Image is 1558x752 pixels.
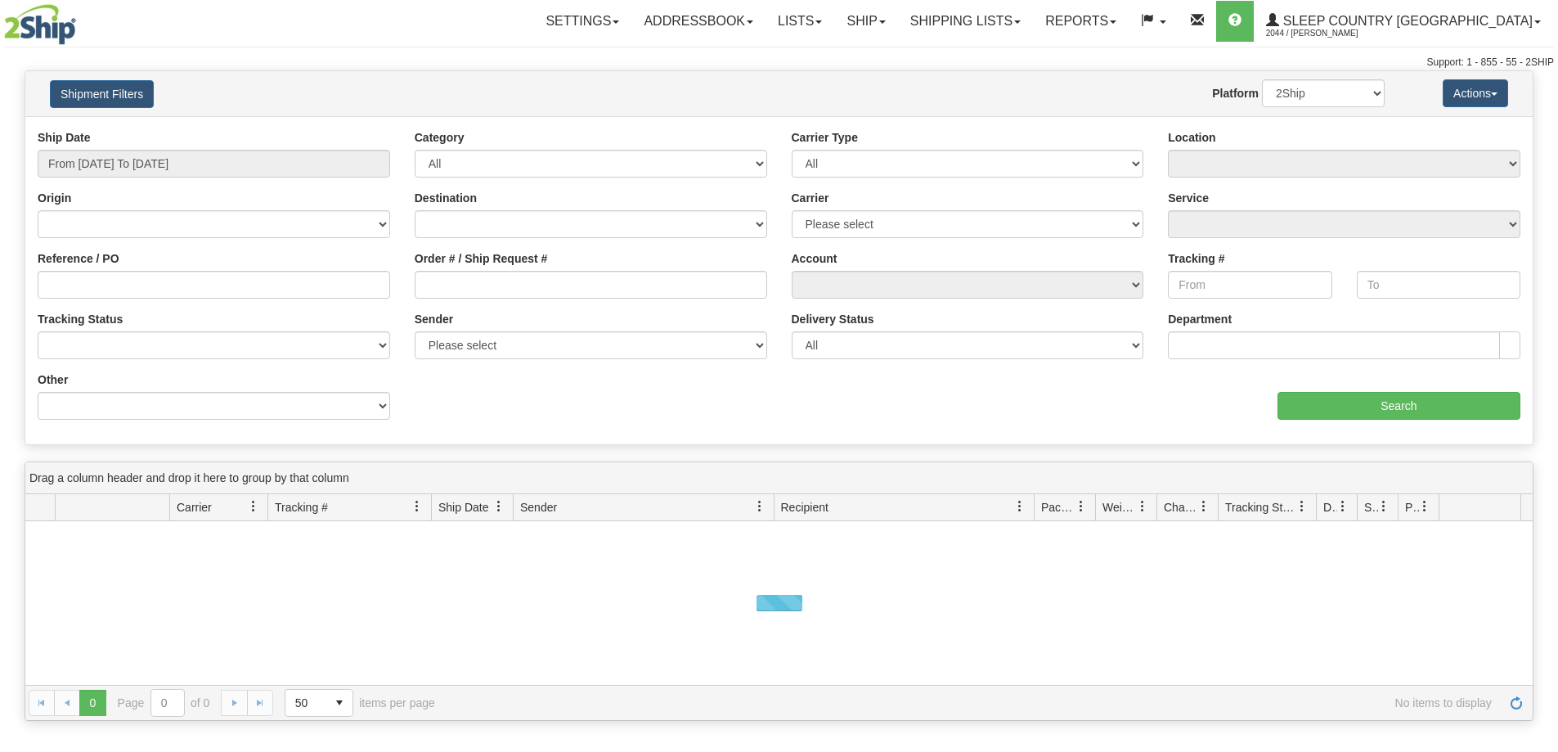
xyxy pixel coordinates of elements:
label: Origin [38,190,71,206]
label: Ship Date [38,129,91,146]
label: Reference / PO [38,250,119,267]
input: To [1357,271,1520,299]
label: Location [1168,129,1215,146]
a: Recipient filter column settings [1006,493,1034,520]
label: Carrier Type [792,129,858,146]
span: Tracking Status [1225,499,1296,516]
a: Packages filter column settings [1067,493,1095,520]
span: items per page [285,689,435,717]
a: Pickup Status filter column settings [1411,493,1439,520]
label: Category [415,129,465,146]
a: Shipment Issues filter column settings [1370,493,1398,520]
a: Refresh [1503,690,1529,716]
button: Actions [1443,79,1508,107]
a: Tracking # filter column settings [403,493,431,520]
span: Page sizes drop down [285,689,353,717]
label: Platform [1212,85,1259,101]
span: select [326,690,352,716]
a: Settings [533,1,631,42]
a: Charge filter column settings [1190,493,1218,520]
a: Weight filter column settings [1129,493,1156,520]
a: Delivery Status filter column settings [1329,493,1357,520]
span: Charge [1164,499,1198,516]
span: Packages [1041,499,1075,516]
span: Weight [1102,499,1137,516]
label: Department [1168,311,1232,327]
a: Addressbook [631,1,766,42]
label: Destination [415,190,477,206]
a: Carrier filter column settings [240,493,267,520]
button: Shipment Filters [50,80,154,108]
span: 2044 / [PERSON_NAME] [1266,25,1389,42]
a: Ship [834,1,897,42]
iframe: chat widget [1520,292,1556,459]
span: Delivery Status [1323,499,1337,516]
span: Sleep Country [GEOGRAPHIC_DATA] [1279,14,1533,28]
label: Account [792,250,837,267]
span: Ship Date [438,499,488,516]
label: Service [1168,190,1209,206]
span: Page of 0 [118,689,210,717]
label: Delivery Status [792,311,874,327]
span: Page 0 [79,690,106,716]
label: Other [38,371,68,388]
a: Sender filter column settings [746,493,774,520]
span: Pickup Status [1405,499,1419,516]
span: Shipment Issues [1364,499,1378,516]
label: Tracking # [1168,250,1224,267]
a: Ship Date filter column settings [485,493,513,520]
span: Sender [520,499,557,516]
label: Tracking Status [38,311,123,327]
a: Tracking Status filter column settings [1288,493,1316,520]
a: Lists [766,1,834,42]
span: Recipient [781,499,828,516]
a: Reports [1033,1,1129,42]
a: Sleep Country [GEOGRAPHIC_DATA] 2044 / [PERSON_NAME] [1254,1,1553,42]
label: Order # / Ship Request # [415,250,548,267]
span: Tracking # [275,499,328,516]
a: Shipping lists [898,1,1033,42]
div: grid grouping header [25,462,1533,494]
label: Carrier [792,190,829,206]
span: Carrier [177,499,212,516]
input: Search [1277,392,1520,420]
label: Sender [415,311,453,327]
span: 50 [295,695,317,711]
span: No items to display [458,696,1492,709]
img: logo2044.jpg [4,4,76,45]
div: Support: 1 - 855 - 55 - 2SHIP [4,56,1554,70]
input: From [1168,271,1331,299]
